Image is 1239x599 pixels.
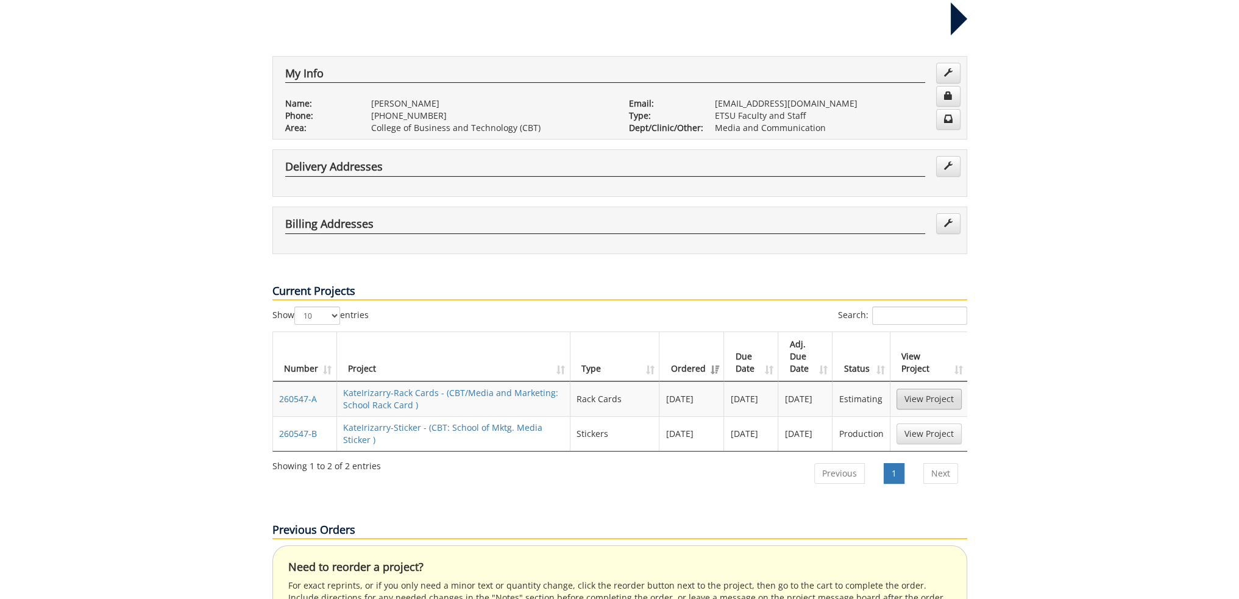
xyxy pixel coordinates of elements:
select: Showentries [294,307,340,325]
a: View Project [896,389,962,409]
p: Phone: [285,110,353,122]
th: Number: activate to sort column ascending [273,332,337,381]
a: Previous [814,463,865,484]
td: Stickers [570,416,659,451]
p: [PHONE_NUMBER] [371,110,611,122]
label: Show entries [272,307,369,325]
th: View Project: activate to sort column ascending [890,332,968,381]
a: KateIrizarry-Rack Cards - (CBT/Media and Marketing: School Rack Card ) [343,387,558,411]
p: College of Business and Technology (CBT) [371,122,611,134]
p: [EMAIL_ADDRESS][DOMAIN_NAME] [715,97,954,110]
a: 1 [884,463,904,484]
a: Next [923,463,958,484]
a: Edit Addresses [936,156,960,177]
h4: My Info [285,68,925,83]
th: Adj. Due Date: activate to sort column ascending [778,332,833,381]
td: [DATE] [659,416,724,451]
p: Name: [285,97,353,110]
h4: Billing Addresses [285,218,925,234]
p: [PERSON_NAME] [371,97,611,110]
a: 260547-B [279,428,317,439]
p: Email: [629,97,697,110]
th: Status: activate to sort column ascending [833,332,890,381]
h4: Need to reorder a project? [288,561,951,573]
td: [DATE] [659,381,724,416]
p: Type: [629,110,697,122]
label: Search: [838,307,967,325]
td: [DATE] [778,381,833,416]
p: ETSU Faculty and Staff [715,110,954,122]
th: Due Date: activate to sort column ascending [724,332,778,381]
a: KateIrizarry-Sticker - (CBT: School of Mktg. Media Sticker ) [343,422,542,445]
th: Project: activate to sort column ascending [337,332,571,381]
td: Rack Cards [570,381,659,416]
p: Media and Communication [715,122,954,134]
div: Showing 1 to 2 of 2 entries [272,455,381,472]
p: Previous Orders [272,522,967,539]
a: View Project [896,424,962,444]
td: [DATE] [724,381,778,416]
a: Change Communication Preferences [936,109,960,130]
th: Ordered: activate to sort column ascending [659,332,724,381]
th: Type: activate to sort column ascending [570,332,659,381]
td: Estimating [833,381,890,416]
p: Dept/Clinic/Other: [629,122,697,134]
a: Edit Addresses [936,213,960,234]
input: Search: [872,307,967,325]
td: [DATE] [778,416,833,451]
h4: Delivery Addresses [285,161,925,177]
a: 260547-A [279,393,317,405]
p: Area: [285,122,353,134]
td: Production [833,416,890,451]
a: Edit Info [936,63,960,83]
a: Change Password [936,86,960,107]
p: Current Projects [272,283,967,300]
td: [DATE] [724,416,778,451]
